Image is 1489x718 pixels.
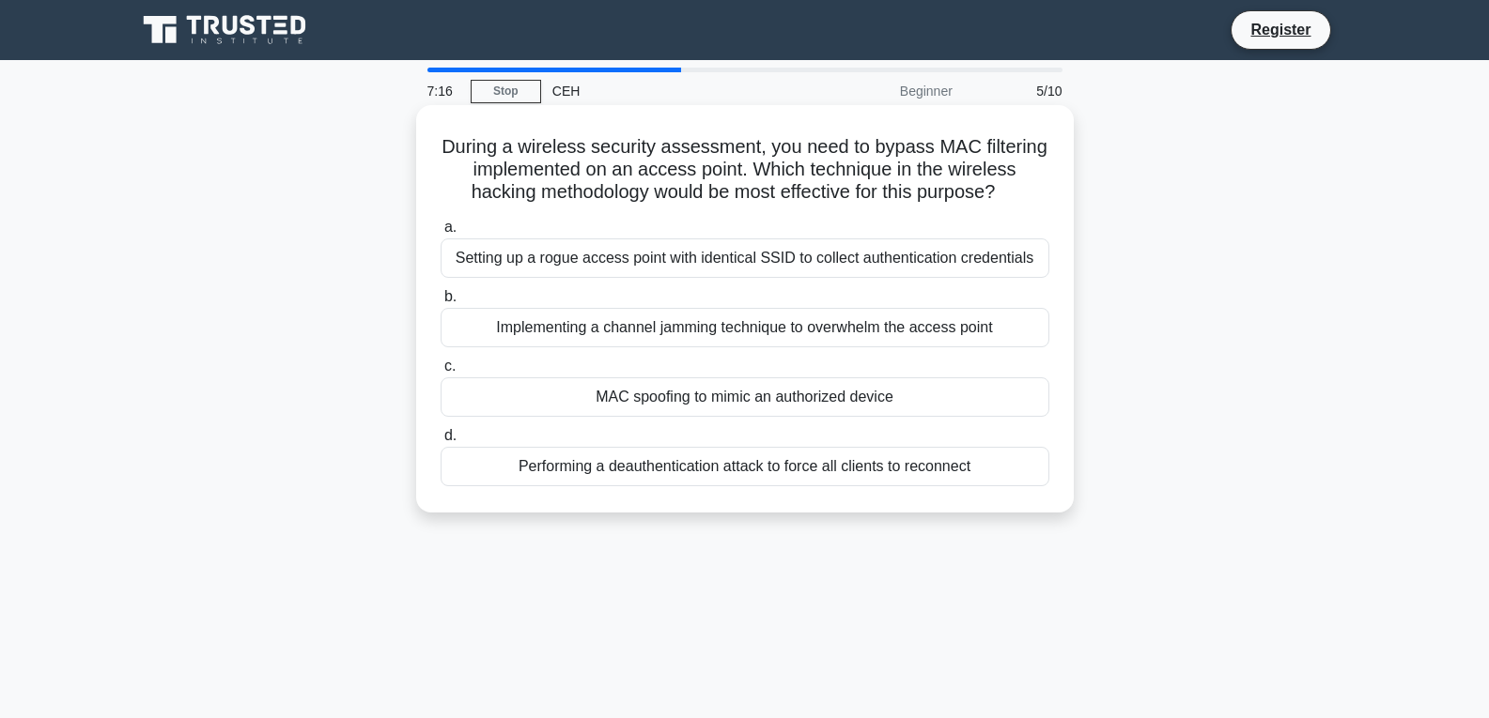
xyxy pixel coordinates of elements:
a: Register [1239,18,1322,41]
h5: During a wireless security assessment, you need to bypass MAC filtering implemented on an access ... [439,135,1051,205]
span: d. [444,427,457,443]
div: MAC spoofing to mimic an authorized device [441,377,1049,417]
div: 5/10 [964,72,1074,110]
span: b. [444,288,457,304]
span: c. [444,358,456,374]
div: CEH [541,72,799,110]
div: Setting up a rogue access point with identical SSID to collect authentication credentials [441,238,1049,278]
a: Stop [471,80,541,103]
div: Implementing a channel jamming technique to overwhelm the access point [441,308,1049,347]
div: Beginner [799,72,964,110]
span: a. [444,219,457,235]
div: Performing a deauthentication attack to force all clients to reconnect [441,447,1049,486]
div: 7:16 [416,72,471,110]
